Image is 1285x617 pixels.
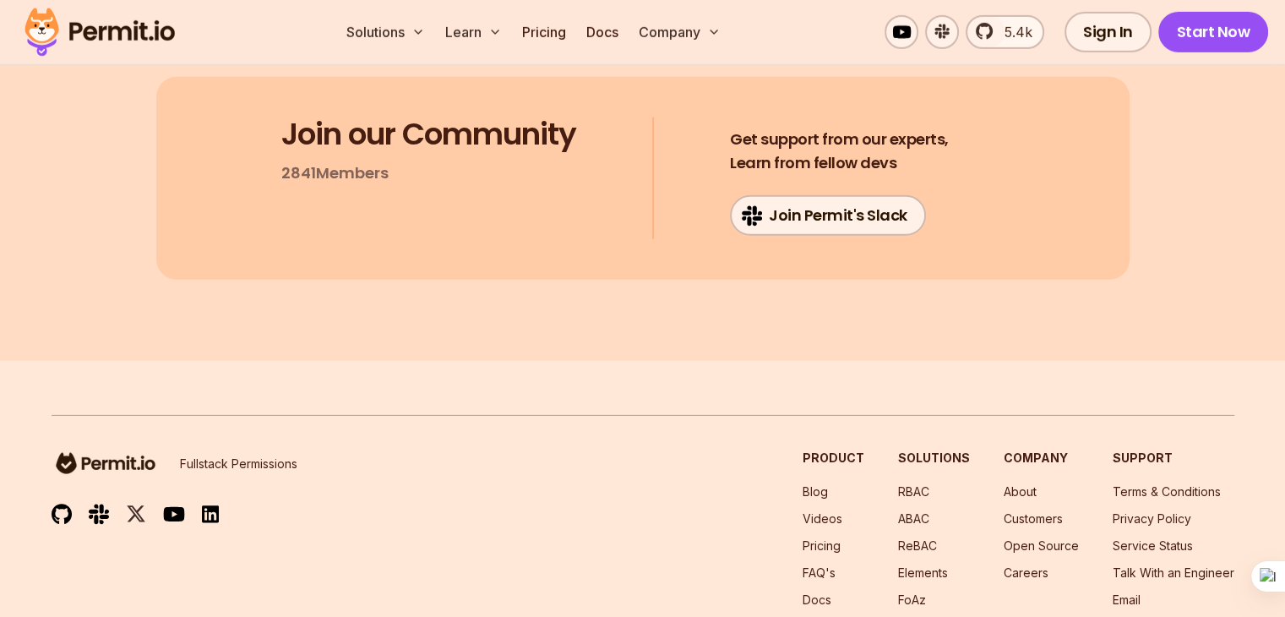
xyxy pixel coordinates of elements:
a: Talk With an Engineer [1113,565,1234,580]
a: Email [1113,592,1141,607]
a: Terms & Conditions [1113,484,1221,499]
h3: Product [803,450,864,467]
a: Sign In [1064,12,1152,52]
h3: Company [1004,450,1079,467]
h4: Learn from fellow devs [730,128,949,175]
a: Careers [1004,565,1048,580]
a: Customers [1004,511,1063,526]
img: logo [52,450,160,477]
span: 5.4k [994,22,1032,42]
span: Get support from our experts, [730,128,949,151]
a: Open Source [1004,538,1079,553]
button: Company [632,15,727,49]
a: FAQ's [803,565,836,580]
a: Privacy Policy [1113,511,1191,526]
a: Elements [898,565,948,580]
img: github [52,504,72,525]
a: FoAz [898,592,926,607]
a: About [1004,484,1037,499]
button: Learn [438,15,509,49]
a: Join Permit's Slack [730,195,926,236]
a: Docs [803,592,831,607]
h3: Join our Community [281,117,576,151]
a: Pricing [803,538,841,553]
img: linkedin [202,505,219,524]
img: Permit logo [17,3,182,61]
h3: Support [1113,450,1234,467]
a: ReBAC [898,538,937,553]
a: Videos [803,511,842,526]
a: Service Status [1113,538,1193,553]
a: Start Now [1158,12,1269,52]
a: ABAC [898,511,929,526]
button: Solutions [340,15,432,49]
img: youtube [163,505,185,524]
p: Fullstack Permissions [180,456,297,472]
img: twitter [126,504,146,525]
a: Docs [580,15,625,49]
h3: Solutions [898,450,970,467]
a: RBAC [898,484,929,499]
img: slack [89,503,109,526]
a: 5.4k [966,15,1044,49]
p: 2841 Members [281,161,389,185]
a: Blog [803,484,828,499]
a: Pricing [515,15,573,49]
